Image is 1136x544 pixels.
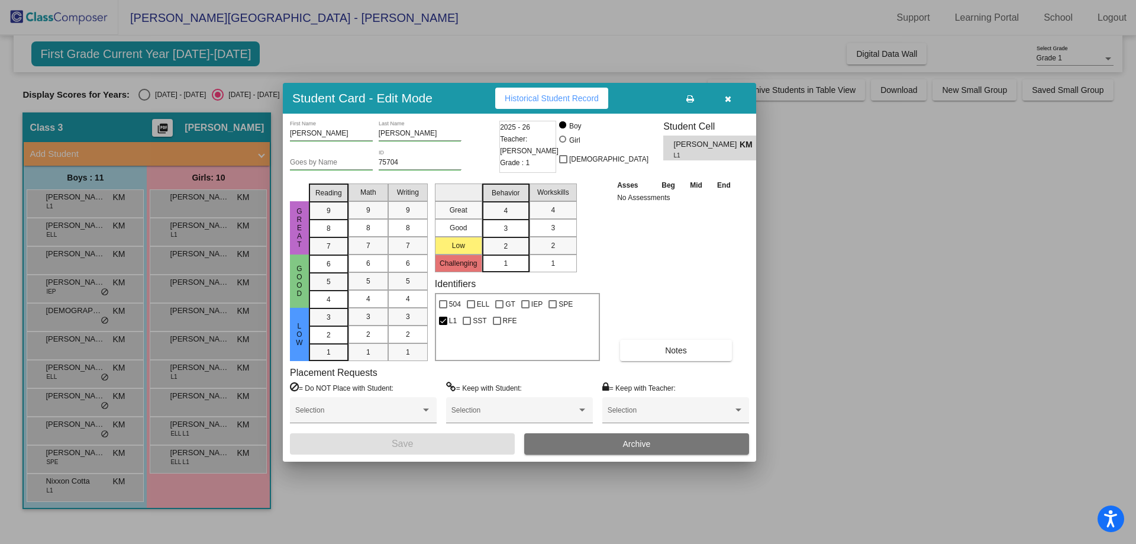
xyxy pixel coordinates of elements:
span: Low [294,322,305,347]
label: = Do NOT Place with Student: [290,382,393,394]
h3: Student Card - Edit Mode [292,91,433,105]
span: Great [294,207,305,249]
input: goes by name [290,159,373,167]
button: Save [290,433,515,455]
span: Good [294,265,305,298]
label: Placement Requests [290,367,377,378]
